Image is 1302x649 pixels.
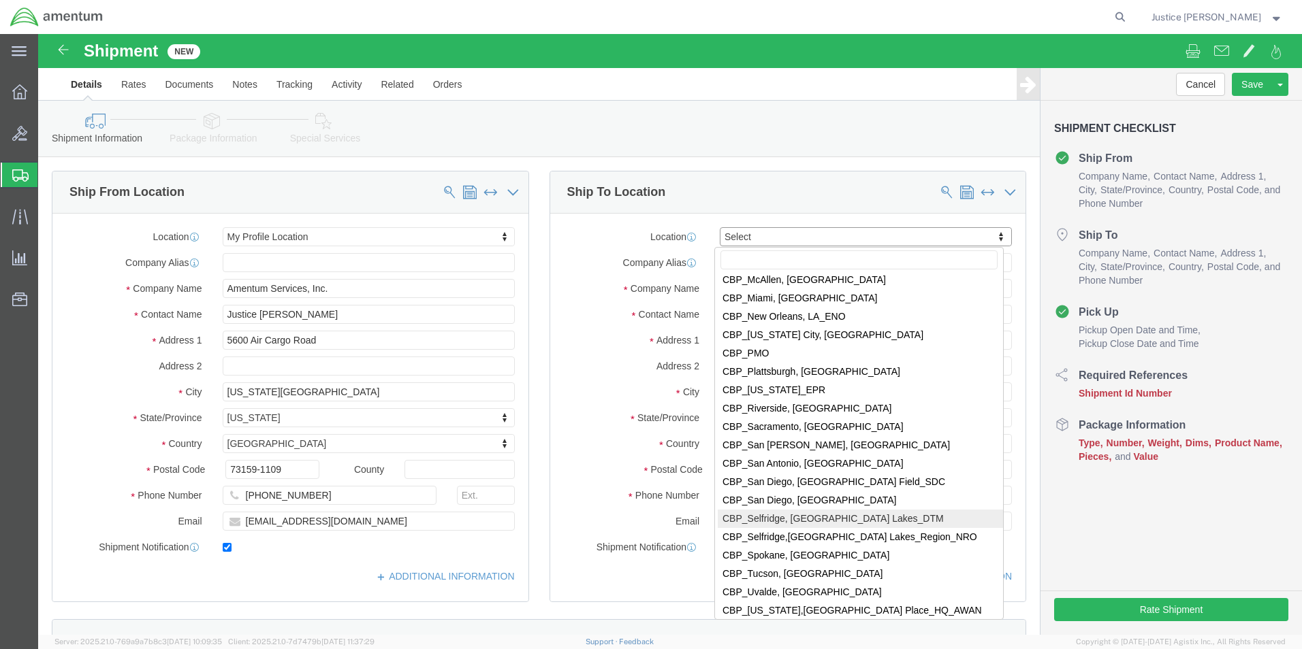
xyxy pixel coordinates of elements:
[1076,636,1286,648] span: Copyright © [DATE]-[DATE] Agistix Inc., All Rights Reserved
[10,7,104,27] img: logo
[167,637,222,646] span: [DATE] 10:09:35
[38,34,1302,635] iframe: FS Legacy Container
[586,637,620,646] a: Support
[1151,9,1284,25] button: Justice [PERSON_NAME]
[228,637,375,646] span: Client: 2025.21.0-7d7479b
[321,637,375,646] span: [DATE] 11:37:29
[54,637,222,646] span: Server: 2025.21.0-769a9a7b8c3
[619,637,654,646] a: Feedback
[1152,10,1261,24] span: Justice Milliganhill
